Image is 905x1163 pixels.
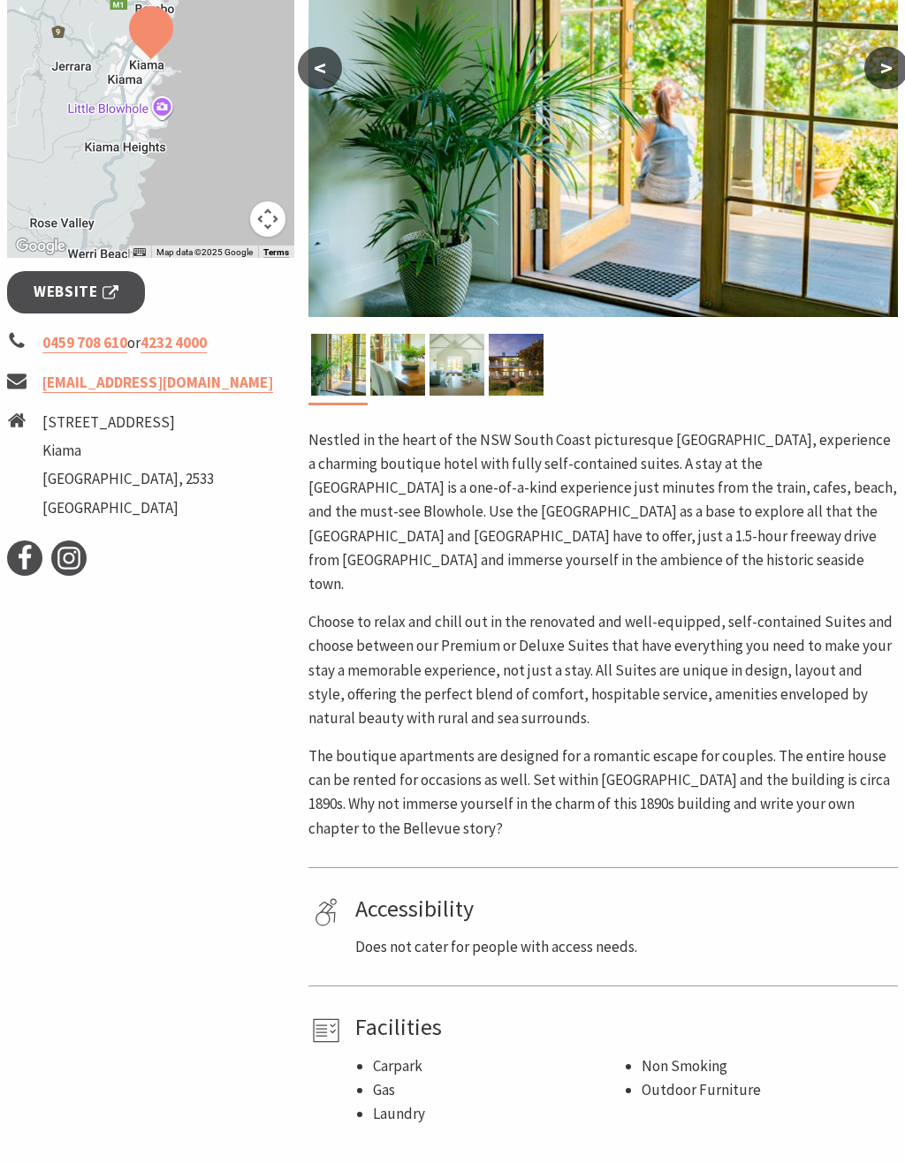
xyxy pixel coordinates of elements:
li: [STREET_ADDRESS] [42,411,214,434]
li: Outdoor Furniture [642,1078,892,1102]
span: Website [34,280,118,304]
li: [GEOGRAPHIC_DATA], 2533 [42,467,214,491]
img: Beautiful french doors with an indoor palm tree at the entrance and someone sitting in the sun [311,334,366,396]
button: Keyboard shortcuts [133,246,146,259]
button: Map camera controls [250,201,285,237]
img: Bellevue dining table with beige chairs and a small plant in the middle of the table [370,334,425,396]
li: Gas [373,1078,623,1102]
li: [GEOGRAPHIC_DATA] [42,496,214,520]
a: 0459 708 610 [42,333,127,353]
a: Terms (opens in new tab) [263,247,289,258]
button: < [298,47,342,89]
img: The Bellevue Kiama historic building [489,334,544,396]
a: Website [7,271,145,313]
a: [EMAIL_ADDRESS][DOMAIN_NAME] [42,373,273,393]
li: Non Smoking [642,1054,892,1078]
p: Choose to relax and chill out in the renovated and well-equipped, self-contained Suites and choos... [308,610,898,730]
a: 4232 4000 [141,333,207,353]
li: Carpark [373,1054,623,1078]
p: Nestled in the heart of the NSW South Coast picturesque [GEOGRAPHIC_DATA], experience a charming ... [308,428,898,596]
h4: Facilities [355,1013,892,1040]
img: Main loungeroom with high cieling white walls and comfortable lounge [430,334,484,396]
a: Open this area in Google Maps (opens a new window) [11,235,70,258]
span: Map data ©2025 Google [156,247,253,257]
li: Laundry [373,1102,623,1126]
p: The boutique apartments are designed for a romantic escape for couples. The entire house can be r... [308,744,898,841]
p: Does not cater for people with access needs. [355,935,892,959]
li: Kiama [42,439,214,463]
h4: Accessibility [355,895,892,922]
li: or [7,331,294,355]
img: Google [11,235,70,258]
